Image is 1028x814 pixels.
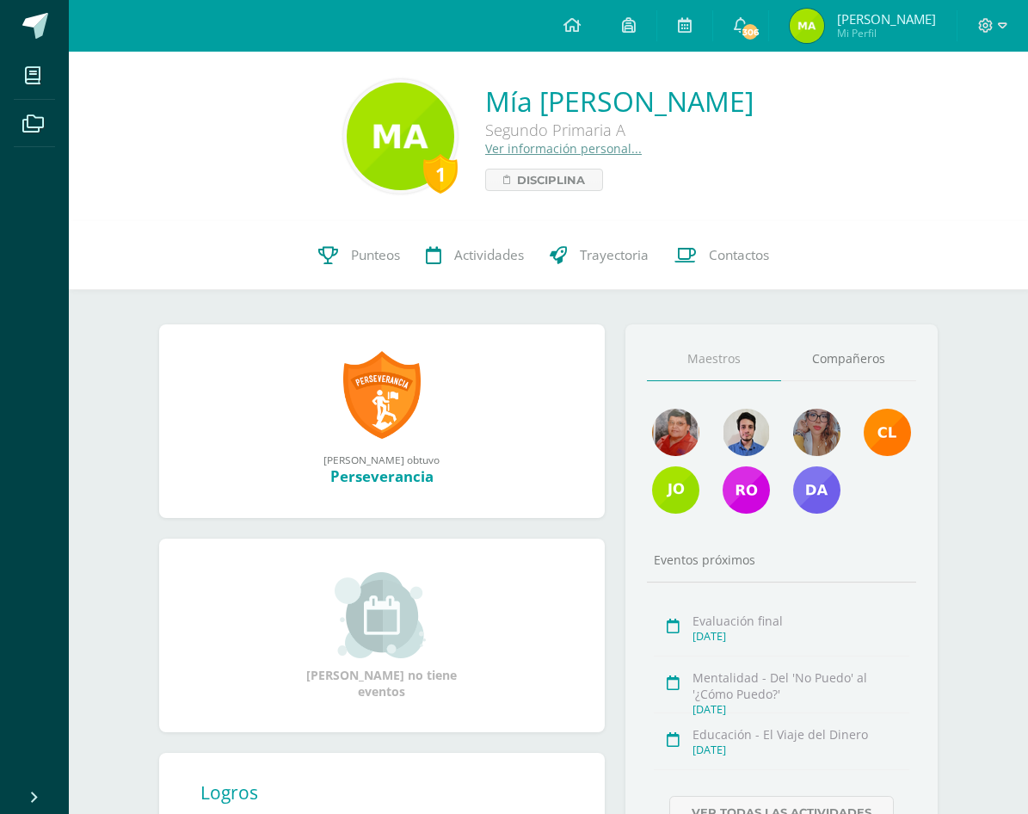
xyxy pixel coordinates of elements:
img: 6a7a54c56617c0b9e88ba47bf52c02d7.png [652,466,699,514]
div: Evaluación final [693,613,909,629]
span: Disciplina [517,170,585,190]
span: Mi Perfil [837,26,936,40]
span: Contactos [709,246,769,264]
span: Trayectoria [580,246,649,264]
a: Disciplina [485,169,603,191]
a: Mía [PERSON_NAME] [485,83,754,120]
div: 1 [423,154,458,194]
div: [DATE] [693,743,909,757]
a: Contactos [662,221,782,290]
span: Punteos [351,246,400,264]
a: Punteos [305,221,413,290]
img: 8ad4561c845816817147f6c4e484f2e8.png [652,409,699,456]
span: [PERSON_NAME] [837,10,936,28]
div: Perseverancia [176,466,588,486]
div: [DATE] [693,702,909,717]
img: a271c015ac97fdbc6d4e9297be02c0cd.png [723,466,770,514]
a: Maestros [647,337,782,381]
span: Actividades [454,246,524,264]
img: event_small.png [335,572,428,658]
span: 306 [741,22,760,41]
img: 11f84d56d572a5e4c1f5153d33b48bc1.png [864,409,911,456]
img: a829dc3d9546c954bffb968e6a2e0b07.png [347,83,454,190]
div: Segundo Primaria A [485,120,754,140]
div: Logros [200,780,563,805]
div: [DATE] [693,629,909,644]
a: Actividades [413,221,537,290]
div: Eventos próximos [647,552,916,568]
img: 262ac19abc587240528a24365c978d30.png [793,409,840,456]
div: [PERSON_NAME] no tiene eventos [296,572,468,700]
div: Educación - El Viaje del Dinero [693,726,909,743]
div: Mentalidad - Del 'No Puedo' al '¿Cómo Puedo?' [693,669,909,702]
img: d650b8a4c243782be60a4ad8c1255b8a.png [793,466,840,514]
div: [PERSON_NAME] obtuvo [176,453,588,466]
img: ced6bf4655e53fb3caff2efade36f3af.png [790,9,824,43]
a: Compañeros [781,337,916,381]
a: Ver información personal... [485,140,642,157]
a: Trayectoria [537,221,662,290]
img: 2dffed587003e0fc8d85a787cd9a4a0a.png [723,409,770,456]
